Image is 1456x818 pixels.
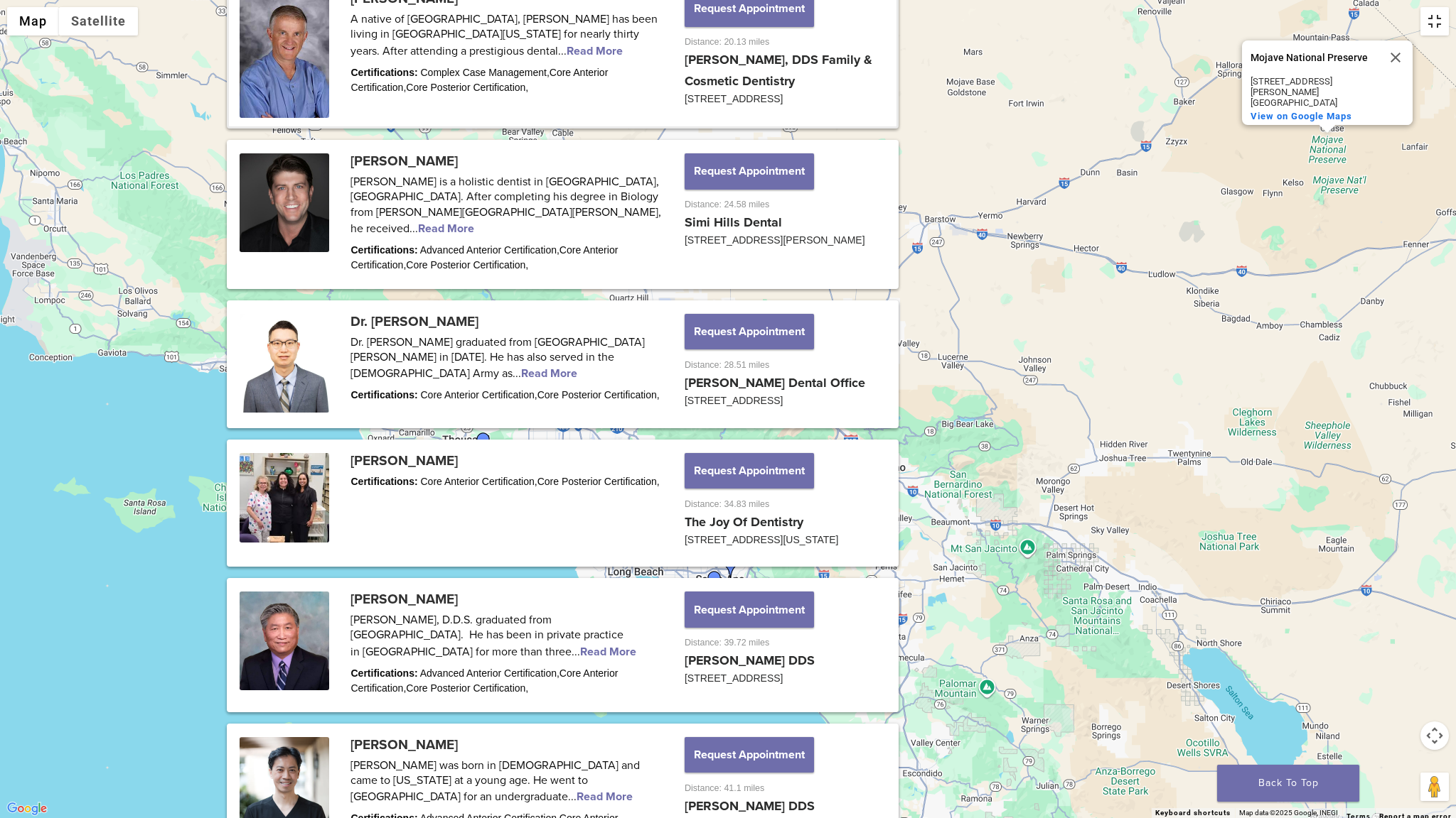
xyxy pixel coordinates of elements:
[685,153,814,189] button: Request Appointment
[685,453,814,489] button: Request Appointment
[1217,765,1359,802] a: Back To Top
[685,591,814,627] button: Request Appointment
[685,314,814,349] button: Request Appointment
[685,737,814,773] button: Request Appointment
